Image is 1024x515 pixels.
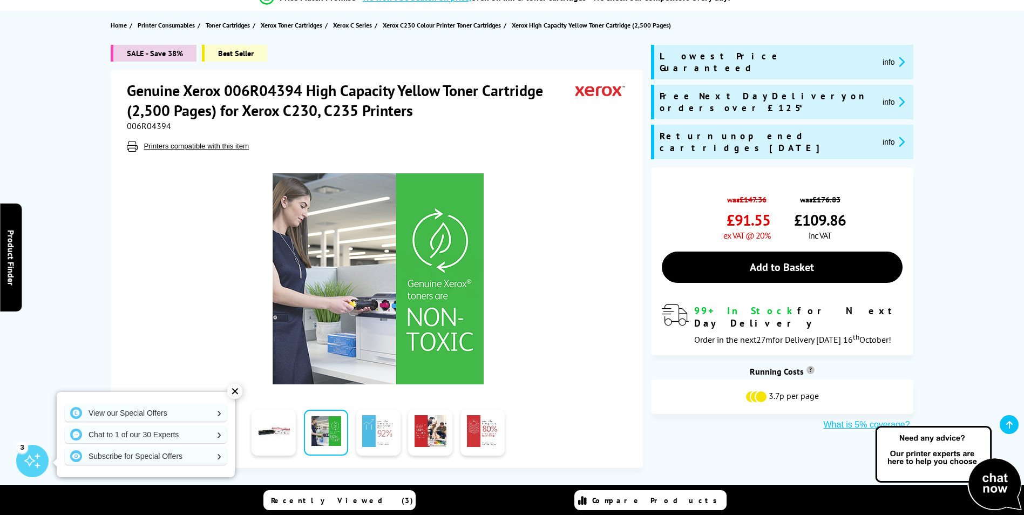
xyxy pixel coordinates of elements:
span: ex VAT @ 20% [723,230,770,241]
button: promo-description [879,96,908,108]
a: Printer Consumables [138,19,198,31]
a: Xerox C230 Colour Printer Toner Cartridges [383,19,504,31]
button: Printers compatible with this item [140,141,252,151]
span: Order in the next for Delivery [DATE] 16 October! [694,334,891,345]
span: Xerox High Capacity Yellow Toner Cartridge (2,500 Pages) [512,19,671,31]
div: ✕ [227,384,242,399]
div: for Next Day Delivery [694,304,903,329]
span: Home [111,19,127,31]
span: 3.7p per page [769,390,819,403]
div: 3 [16,441,28,453]
span: Printer Consumables [138,19,195,31]
span: Xerox C230 Colour Printer Toner Cartridges [383,19,501,31]
sup: Cost per page [806,366,815,374]
span: SALE - Save 38% [111,45,196,62]
sup: th [853,332,859,342]
a: Home [111,19,130,31]
span: 99+ In Stock [694,304,797,317]
a: Xerox High Capacity Yellow Toner Cartridge (2,500 Pages) [512,19,674,31]
a: Xerox 006R04394 High Capacity Yellow Toner Cartridge (2,500 Pages) Thumbnail [273,173,484,384]
span: 27m [756,334,772,345]
a: Chat to 1 of our 30 Experts [65,426,227,443]
span: 006R04394 [127,120,171,131]
span: inc VAT [809,230,831,241]
span: was [794,189,846,205]
span: Toner Cartridges [206,19,250,31]
img: Open Live Chat window [873,424,1024,513]
button: What is 5% coverage? [820,419,913,430]
span: Return unopened cartridges [DATE] [660,130,874,154]
span: Product Finder [5,230,16,286]
a: Subscribe for Special Offers [65,448,227,465]
a: Recently Viewed (3) [263,490,416,510]
span: Xerox Toner Cartridges [261,19,322,31]
span: £109.86 [794,210,846,230]
span: Best Seller [202,45,267,62]
a: Toner Cartridges [206,19,253,31]
h1: Genuine Xerox 006R04394 High Capacity Yellow Toner Cartridge (2,500 Pages) for Xerox C230, C235 P... [127,80,575,120]
button: promo-description [879,56,908,68]
span: was [723,189,770,205]
span: Free Next Day Delivery on orders over £125* [660,90,874,114]
strike: £176.83 [812,194,840,205]
span: Compare Products [592,496,723,505]
div: modal_delivery [662,304,903,344]
img: Thumbnail [273,173,484,384]
a: Compare Products [574,490,727,510]
button: promo-description [879,135,908,148]
span: Lowest Price Guaranteed [660,50,874,74]
a: Xerox C Series [333,19,375,31]
div: Running Costs [651,366,913,377]
span: £91.55 [727,210,770,230]
span: Xerox C Series [333,19,372,31]
strike: £147.36 [740,194,767,205]
img: Xerox [575,80,625,100]
a: Add to Basket [662,252,903,283]
a: Xerox Toner Cartridges [261,19,325,31]
a: View our Special Offers [65,404,227,422]
span: Recently Viewed (3) [271,496,413,505]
